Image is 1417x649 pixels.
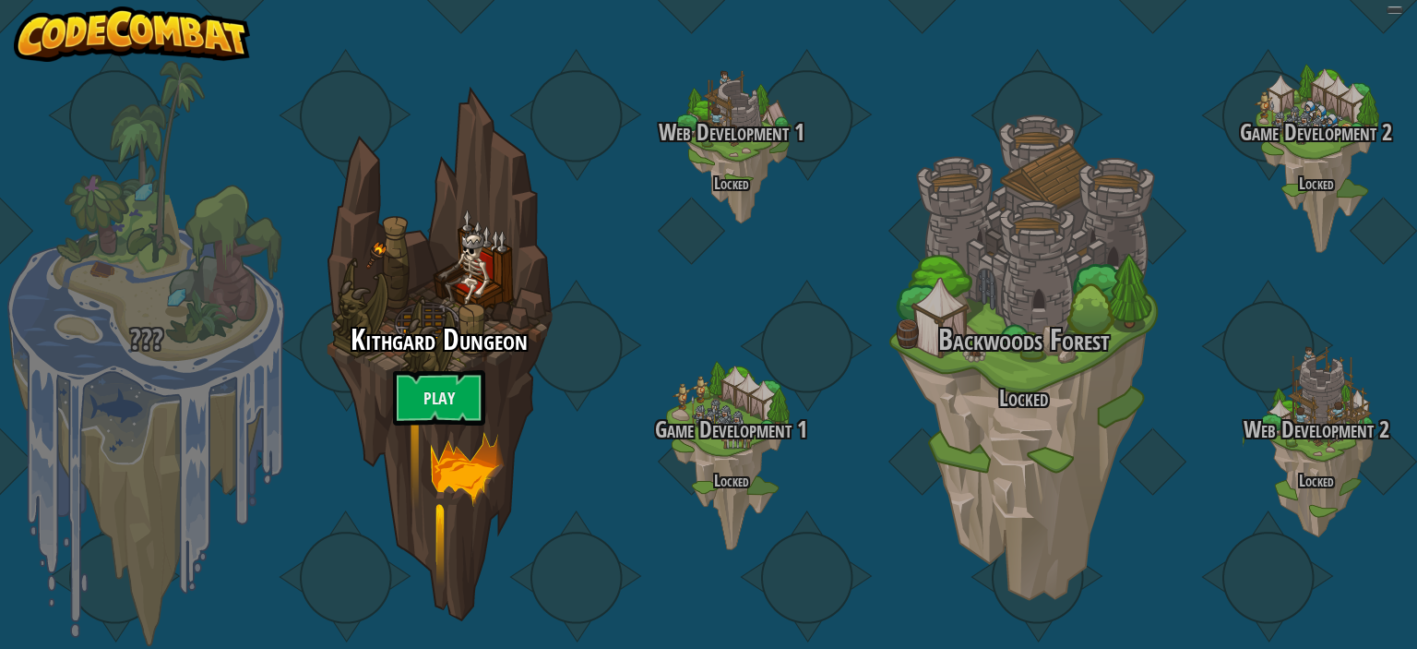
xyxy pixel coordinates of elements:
span: Backwoods Forest [938,319,1110,359]
h4: Locked [585,472,877,489]
h3: Locked [877,386,1170,411]
button: Adjust volume [1387,6,1403,14]
span: Web Development 1 [659,116,804,148]
span: Web Development 2 [1244,414,1389,445]
span: Game Development 2 [1240,116,1392,148]
span: Kithgard Dungeon [351,319,528,359]
span: Game Development 1 [655,414,807,445]
h4: Locked [585,174,877,192]
a: Play [393,370,485,426]
img: CodeCombat - Learn how to code by playing a game [14,6,250,62]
